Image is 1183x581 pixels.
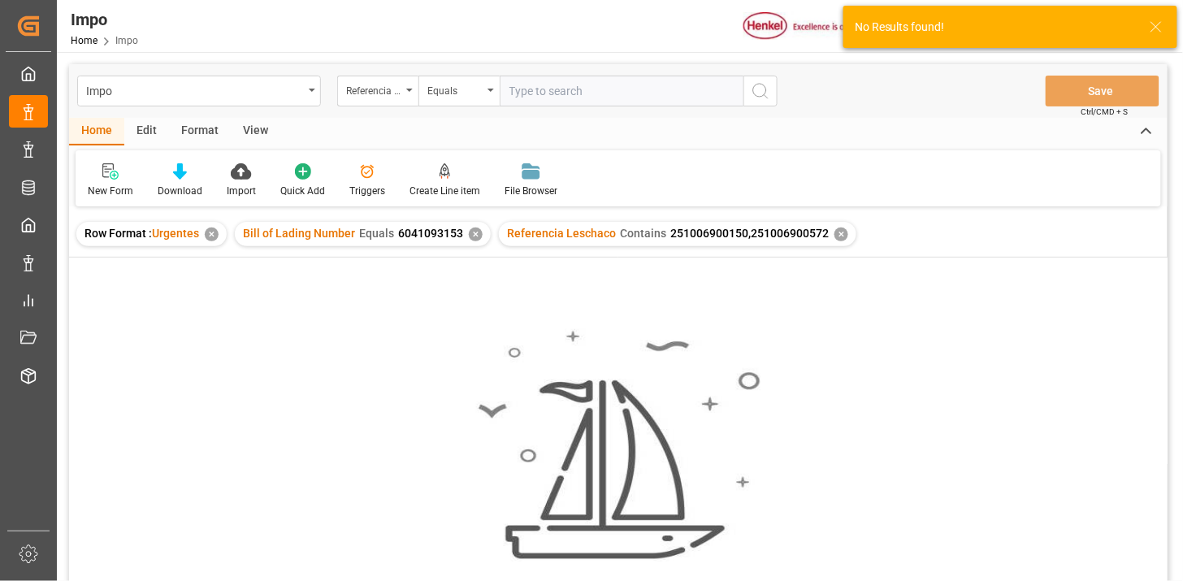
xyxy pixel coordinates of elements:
div: New Form [88,184,133,198]
span: Referencia Leschaco [507,227,616,240]
span: 6041093153 [398,227,463,240]
div: Format [169,118,231,145]
span: Urgentes [152,227,199,240]
div: Download [158,184,202,198]
span: Bill of Lading Number [243,227,355,240]
span: Ctrl/CMD + S [1081,106,1129,118]
div: ✕ [205,228,219,241]
span: Equals [359,227,394,240]
div: Impo [86,80,303,100]
div: Quick Add [280,184,325,198]
button: open menu [77,76,321,106]
div: Home [69,118,124,145]
button: open menu [337,76,418,106]
img: smooth_sailing.jpeg [476,329,760,561]
div: ✕ [834,228,848,241]
div: View [231,118,280,145]
input: Type to search [500,76,743,106]
div: Edit [124,118,169,145]
span: Row Format : [84,227,152,240]
div: File Browser [505,184,557,198]
button: search button [743,76,778,106]
button: Save [1046,76,1159,106]
a: Home [71,35,97,46]
div: Create Line item [409,184,480,198]
div: Equals [427,80,483,98]
div: No Results found! [855,19,1134,36]
div: Referencia Leschaco [346,80,401,98]
button: open menu [418,76,500,106]
span: Contains [620,227,666,240]
div: ✕ [469,228,483,241]
img: Henkel%20logo.jpg_1689854090.jpg [743,12,880,41]
span: 251006900150,251006900572 [670,227,829,240]
div: Impo [71,7,138,32]
div: Triggers [349,184,385,198]
div: Import [227,184,256,198]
